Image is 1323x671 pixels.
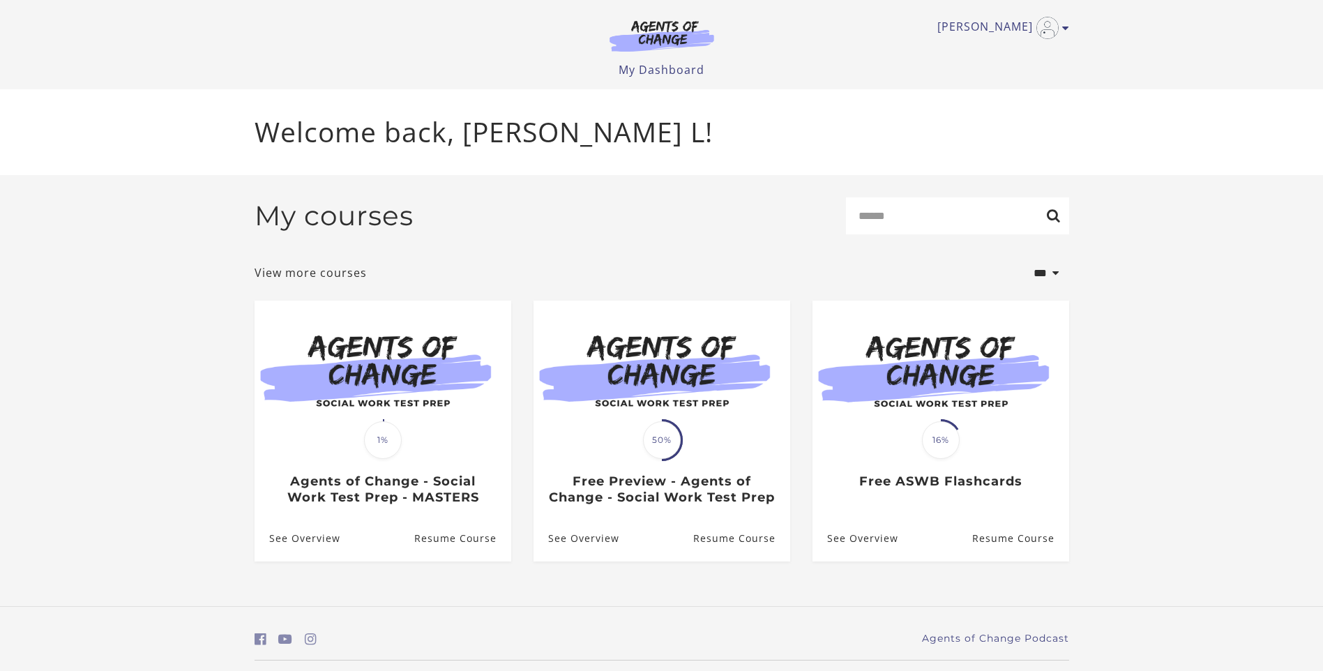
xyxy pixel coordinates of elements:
[305,633,317,646] i: https://www.instagram.com/agentsofchangeprep/ (Open in a new window)
[255,112,1069,153] p: Welcome back, [PERSON_NAME] L!
[255,629,266,649] a: https://www.facebook.com/groups/aswbtestprep (Open in a new window)
[305,629,317,649] a: https://www.instagram.com/agentsofchangeprep/ (Open in a new window)
[255,516,340,561] a: Agents of Change - Social Work Test Prep - MASTERS: See Overview
[278,629,292,649] a: https://www.youtube.com/c/AgentsofChangeTestPrepbyMeaganMitchell (Open in a new window)
[922,421,960,459] span: 16%
[548,474,775,505] h3: Free Preview - Agents of Change - Social Work Test Prep
[364,421,402,459] span: 1%
[255,633,266,646] i: https://www.facebook.com/groups/aswbtestprep (Open in a new window)
[643,421,681,459] span: 50%
[693,516,789,561] a: Free Preview - Agents of Change - Social Work Test Prep: Resume Course
[922,631,1069,646] a: Agents of Change Podcast
[269,474,496,505] h3: Agents of Change - Social Work Test Prep - MASTERS
[255,264,367,281] a: View more courses
[972,516,1068,561] a: Free ASWB Flashcards: Resume Course
[937,17,1062,39] a: Toggle menu
[255,199,414,232] h2: My courses
[619,62,704,77] a: My Dashboard
[534,516,619,561] a: Free Preview - Agents of Change - Social Work Test Prep: See Overview
[827,474,1054,490] h3: Free ASWB Flashcards
[278,633,292,646] i: https://www.youtube.com/c/AgentsofChangeTestPrepbyMeaganMitchell (Open in a new window)
[414,516,511,561] a: Agents of Change - Social Work Test Prep - MASTERS: Resume Course
[595,20,729,52] img: Agents of Change Logo
[812,516,898,561] a: Free ASWB Flashcards: See Overview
